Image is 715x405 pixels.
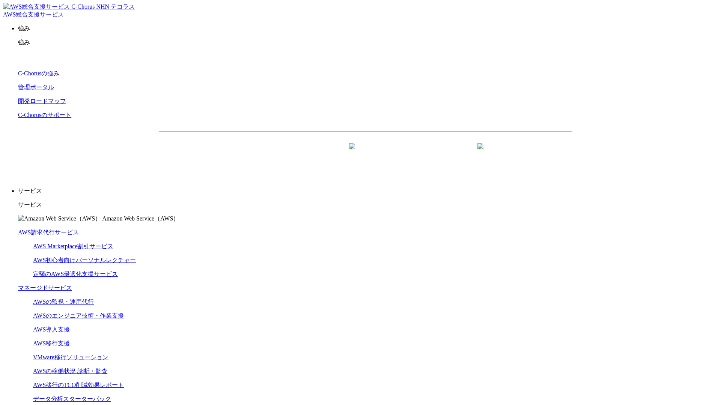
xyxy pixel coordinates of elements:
a: 管理ポータル [18,84,54,90]
a: AWS移行のTCO削減効果レポート [33,382,124,388]
a: AWS移行支援 [33,340,70,346]
img: AWS総合支援サービス C-Chorus [3,3,95,11]
a: C-Chorusの強み [18,70,59,76]
a: AWSのエンジニア技術・作業支援 [33,312,124,319]
a: AWS初心者向けパーソナルレクチャー [33,257,136,263]
a: AWS Marketplace割引サービス [33,243,113,249]
a: 定額のAWS最適化支援サービス [33,271,118,277]
a: C-Chorusのサポート [18,112,71,118]
a: AWS導入支援 [33,326,70,333]
a: VMware移行ソリューション [33,354,108,360]
a: AWSの稼働状況 診断・監査 [33,368,107,374]
a: AWS総合支援サービス C-Chorus NHN テコラスAWS総合支援サービス [3,3,135,18]
a: マネージドサービス [18,285,72,291]
a: 資料を請求する [241,144,361,162]
p: サービス [18,187,712,195]
img: Amazon Web Service（AWS） [18,215,101,223]
a: AWSの監視・運用代行 [33,298,94,305]
img: 矢印 [349,143,355,163]
a: まずは相談する [369,144,490,162]
img: 矢印 [477,143,483,163]
a: 開発ロードマップ [18,98,66,104]
p: 強み [18,25,712,33]
span: Amazon Web Service（AWS） [102,215,179,222]
p: 強み [18,39,712,46]
a: AWS請求代行サービス [18,229,79,235]
a: データ分析スターターパック [33,396,111,402]
p: サービス [18,201,712,209]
